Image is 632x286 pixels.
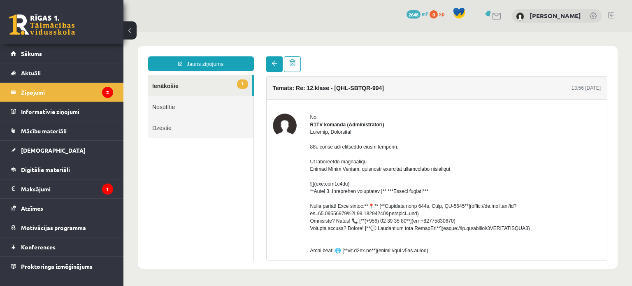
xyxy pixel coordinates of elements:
[430,10,448,17] a: 0 xp
[21,83,113,102] legend: Ziņojumi
[114,48,124,57] span: 1
[25,65,130,86] a: Nosūtītie
[11,63,113,82] a: Aktuāli
[149,53,260,60] h4: Temats: Re: 12.klase - [QHL-SBTQR-994]
[21,166,70,173] span: Digitālie materiāli
[21,224,86,231] span: Motivācijas programma
[407,10,428,17] a: 2648 mP
[11,44,113,63] a: Sākums
[430,10,438,19] span: 0
[21,127,67,135] span: Mācību materiāli
[11,237,113,256] a: Konferences
[11,257,113,276] a: Proktoringa izmēģinājums
[21,69,41,77] span: Aktuāli
[11,160,113,179] a: Digitālie materiāli
[9,14,75,35] a: Rīgas 1. Tālmācības vidusskola
[11,83,113,102] a: Ziņojumi2
[11,218,113,237] a: Motivācijas programma
[21,205,43,212] span: Atzīmes
[11,141,113,160] a: [DEMOGRAPHIC_DATA]
[11,102,113,121] a: Informatīvie ziņojumi
[21,102,113,121] legend: Informatīvie ziņojumi
[448,53,477,60] div: 13:56 [DATE]
[102,184,113,195] i: 1
[407,10,421,19] span: 2648
[422,10,428,17] span: mP
[25,86,130,107] a: Dzēstie
[187,90,261,96] strong: R1TV komanda (Administratori)
[25,25,130,40] a: Jauns ziņojums
[102,87,113,98] i: 2
[149,82,173,106] img: R1TV komanda
[187,82,478,89] div: No:
[11,121,113,140] a: Mācību materiāli
[21,179,113,198] legend: Maksājumi
[21,146,86,154] span: [DEMOGRAPHIC_DATA]
[11,179,113,198] a: Maksājumi1
[439,10,444,17] span: xp
[21,243,56,251] span: Konferences
[516,12,524,21] img: Viktorija Dreimane
[530,12,581,20] a: [PERSON_NAME]
[21,50,42,57] span: Sākums
[11,199,113,218] a: Atzīmes
[21,263,93,270] span: Proktoringa izmēģinājums
[25,44,129,65] a: 1Ienākošie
